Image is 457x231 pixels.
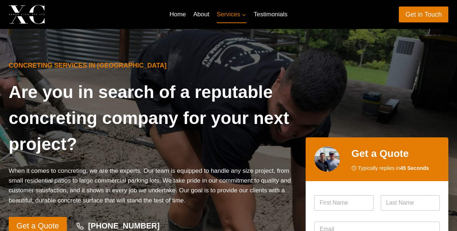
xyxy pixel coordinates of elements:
h1: Are you in search of a reputable concreting company for your next project? [9,79,294,157]
p: When it comes to concreting, we are the experts. Our team is equipped to handle any size project,... [9,166,294,205]
img: Xenos Civil [9,5,45,24]
a: Get in Touch [399,7,448,22]
span: Services [217,9,246,19]
a: Xenos Civil [9,5,102,24]
span: Typically replies in [358,164,429,172]
input: First Name [314,195,374,211]
h6: Concreting Services in [GEOGRAPHIC_DATA] [9,61,294,70]
strong: 45 Seconds [400,165,429,171]
input: Last Name [381,195,440,211]
a: Home [166,6,190,23]
h2: Get a Quote [352,146,440,161]
a: Testimonials [250,6,291,23]
a: About [190,6,213,23]
nav: Primary Navigation [166,6,291,23]
p: Xenos Civil [51,9,102,20]
a: Services [213,6,250,23]
strong: [PHONE_NUMBER] [88,221,160,230]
